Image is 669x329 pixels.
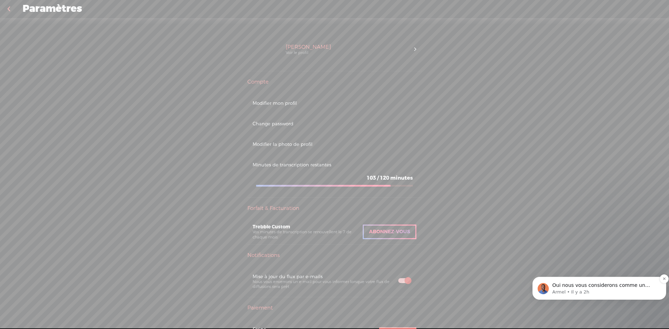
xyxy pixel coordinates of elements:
[253,230,363,240] div: Vos minutes de transcription se renouvellent le 7 de chaque mois
[253,162,416,168] div: Minutes de transcription restantes
[377,174,379,181] span: /
[247,305,422,312] div: Paiement
[253,100,416,106] div: Modifier mon profil
[286,50,308,56] div: Voir le profil
[367,174,376,181] span: 103
[286,44,331,51] div: [PERSON_NAME]
[390,174,413,181] span: minutes
[530,262,669,325] iframe: Intercom notifications message
[253,121,416,127] div: Change password
[369,228,410,235] span: Abonnez-vous
[253,141,416,147] div: Modifier la photo de profil
[247,205,422,212] div: Forfait & Facturation
[253,280,393,290] div: Nous vous enverrons un e-mail pour vous informer lorsque votre flux de diffusions sera prêt
[253,224,290,230] span: Trebble Custom
[247,79,422,86] div: Compte
[380,174,389,181] span: 120
[253,274,393,280] div: Mise à jour du flux par e-mails
[247,252,422,259] div: Notifications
